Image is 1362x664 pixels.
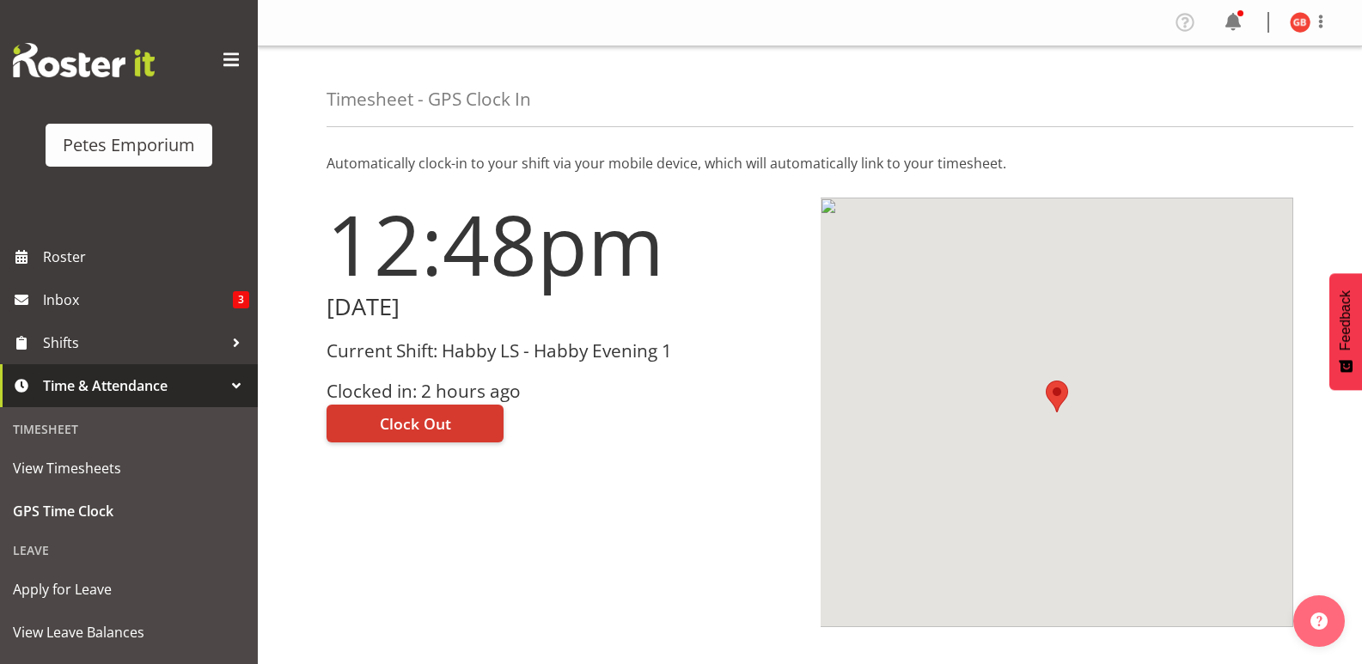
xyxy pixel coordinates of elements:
span: 3 [233,291,249,308]
span: Roster [43,244,249,270]
div: Petes Emporium [63,132,195,158]
a: GPS Time Clock [4,490,253,533]
div: Timesheet [4,411,253,447]
span: Inbox [43,287,233,313]
span: Clock Out [380,412,451,435]
span: Time & Attendance [43,373,223,399]
h1: 12:48pm [327,198,800,290]
a: View Leave Balances [4,611,253,654]
span: View Timesheets [13,455,245,481]
img: help-xxl-2.png [1310,612,1328,630]
h4: Timesheet - GPS Clock In [327,89,531,109]
h3: Clocked in: 2 hours ago [327,381,800,401]
p: Automatically clock-in to your shift via your mobile device, which will automatically link to you... [327,153,1293,174]
span: GPS Time Clock [13,498,245,524]
h3: Current Shift: Habby LS - Habby Evening 1 [327,341,800,361]
span: Shifts [43,330,223,356]
span: View Leave Balances [13,619,245,645]
span: Apply for Leave [13,576,245,602]
a: Apply for Leave [4,568,253,611]
h2: [DATE] [327,294,800,320]
button: Feedback - Show survey [1329,273,1362,390]
div: Leave [4,533,253,568]
button: Clock Out [327,405,504,442]
img: Rosterit website logo [13,43,155,77]
a: View Timesheets [4,447,253,490]
span: Feedback [1338,290,1353,350]
img: gillian-byford11184.jpg [1290,12,1310,33]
